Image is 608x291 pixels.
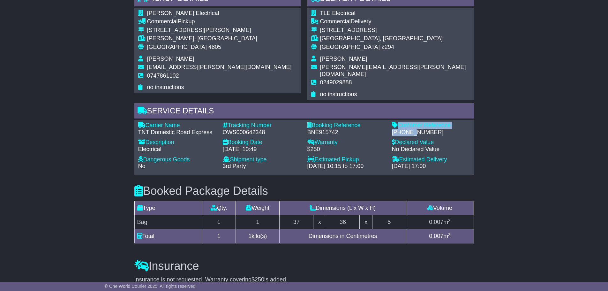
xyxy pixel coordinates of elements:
[105,284,197,289] span: © One World Courier 2025. All rights reserved.
[147,27,292,34] div: [STREET_ADDRESS][PERSON_NAME]
[320,18,470,25] div: Delivery
[280,229,406,243] td: Dimensions in Centimetres
[134,260,474,272] h3: Insurance
[147,10,219,16] span: [PERSON_NAME] Electrical
[134,276,474,283] div: Insurance is not requested. Warranty covering is added.
[248,233,251,239] span: 1
[280,201,406,215] td: Dimensions (L x W x H)
[392,146,470,153] div: No Declared Value
[134,185,474,197] h3: Booked Package Details
[320,27,470,34] div: [STREET_ADDRESS]
[236,229,280,243] td: kilo(s)
[138,163,146,169] span: No
[202,215,236,229] td: 1
[392,163,470,170] div: [DATE] 17:00
[392,156,470,163] div: Estimated Delivery
[223,156,301,163] div: Shipment type
[406,229,474,243] td: m
[429,219,443,225] span: 0.007
[320,79,352,86] span: 0249029888
[448,232,451,237] sup: 3
[147,35,292,42] div: [PERSON_NAME], [GEOGRAPHIC_DATA]
[147,18,178,25] span: Commercial
[138,146,216,153] div: Electrical
[307,129,386,136] div: BNE915742
[202,201,236,215] td: Qty.
[223,163,246,169] span: 3rd Party
[392,122,470,129] div: Customer Reference
[429,233,443,239] span: 0.007
[236,215,280,229] td: 1
[236,201,280,215] td: Weight
[147,56,194,62] span: [PERSON_NAME]
[313,215,326,229] td: x
[307,156,386,163] div: Estimated Pickup
[320,44,380,50] span: [GEOGRAPHIC_DATA]
[251,276,264,283] span: $250
[280,215,313,229] td: 37
[208,44,221,50] span: 4805
[406,215,474,229] td: m
[147,64,292,70] span: [EMAIL_ADDRESS][PERSON_NAME][DOMAIN_NAME]
[147,18,292,25] div: Pickup
[307,146,386,153] div: $250
[138,156,216,163] div: Dangerous Goods
[223,146,301,153] div: [DATE] 10:49
[202,229,236,243] td: 1
[320,10,356,16] span: TLE Electrical
[138,129,216,136] div: TNT Domestic Road Express
[381,44,394,50] span: 2294
[147,73,179,79] span: 0747861102
[392,129,470,136] div: [PHONE_NUMBER]
[320,64,466,77] span: [PERSON_NAME][EMAIL_ADDRESS][PERSON_NAME][DOMAIN_NAME]
[320,18,351,25] span: Commercial
[360,215,372,229] td: x
[320,35,470,42] div: [GEOGRAPHIC_DATA], [GEOGRAPHIC_DATA]
[134,201,202,215] td: Type
[223,122,301,129] div: Tracking Number
[134,103,474,120] div: Service Details
[320,56,367,62] span: [PERSON_NAME]
[223,139,301,146] div: Booking Date
[147,84,184,90] span: no instructions
[448,218,451,223] sup: 3
[138,122,216,129] div: Carrier Name
[372,215,406,229] td: 5
[326,215,360,229] td: 36
[320,91,357,97] span: no instructions
[406,201,474,215] td: Volume
[138,139,216,146] div: Description
[307,139,386,146] div: Warranty
[307,163,386,170] div: [DATE] 10:15 to 17:00
[147,44,207,50] span: [GEOGRAPHIC_DATA]
[307,122,386,129] div: Booking Reference
[223,129,301,136] div: OWS000642348
[134,229,202,243] td: Total
[392,139,470,146] div: Declared Value
[134,215,202,229] td: Bag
